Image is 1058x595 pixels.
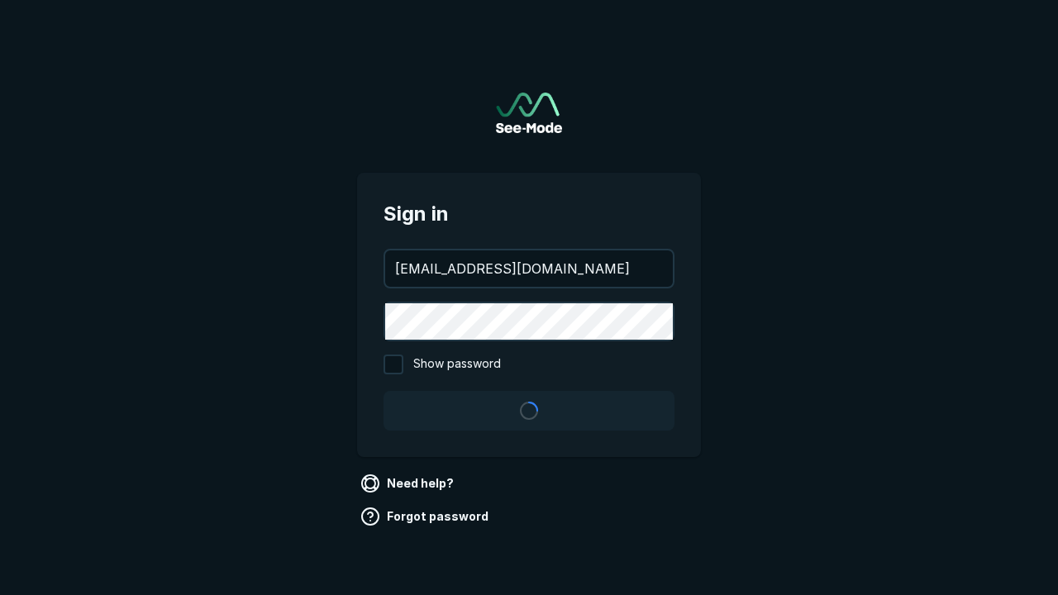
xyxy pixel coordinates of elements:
span: Sign in [384,199,674,229]
a: Forgot password [357,503,495,530]
input: your@email.com [385,250,673,287]
a: Need help? [357,470,460,497]
img: See-Mode Logo [496,93,562,133]
span: Show password [413,355,501,374]
a: Go to sign in [496,93,562,133]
